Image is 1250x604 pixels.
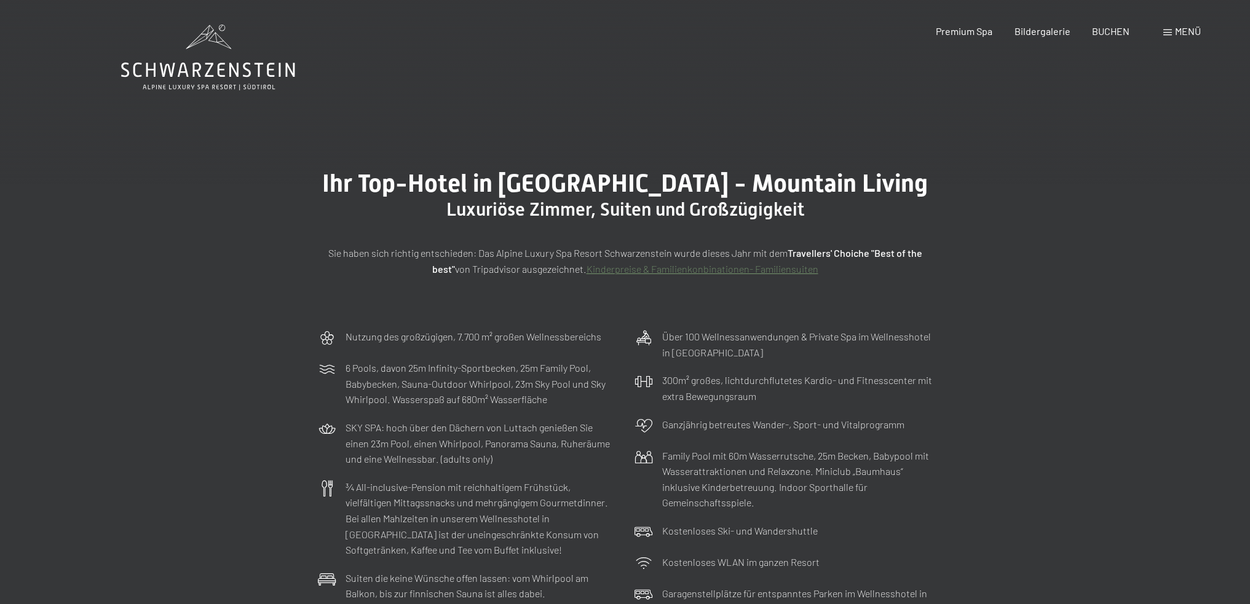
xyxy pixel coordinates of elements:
p: Über 100 Wellnessanwendungen & Private Spa im Wellnesshotel in [GEOGRAPHIC_DATA] [662,329,933,360]
span: Luxuriöse Zimmer, Suiten und Großzügigkeit [446,198,804,220]
p: Family Pool mit 60m Wasserrutsche, 25m Becken, Babypool mit Wasserattraktionen und Relaxzone. Min... [662,448,933,511]
p: ¾ All-inclusive-Pension mit reichhaltigem Frühstück, vielfältigen Mittagssnacks und mehrgängigem ... [346,479,616,558]
p: Kostenloses WLAN im ganzen Resort [662,554,820,570]
p: Suiten die keine Wünsche offen lassen: vom Whirlpool am Balkon, bis zur finnischen Sauna ist alle... [346,570,616,602]
span: Ihr Top-Hotel in [GEOGRAPHIC_DATA] - Mountain Living [322,169,928,198]
a: Bildergalerie [1015,25,1070,37]
p: Sie haben sich richtig entschieden: Das Alpine Luxury Spa Resort Schwarzenstein wurde dieses Jahr... [318,245,933,277]
p: 300m² großes, lichtdurchflutetes Kardio- und Fitnesscenter mit extra Bewegungsraum [662,372,933,404]
strong: Travellers' Choiche "Best of the best" [432,247,922,275]
a: Premium Spa [936,25,992,37]
span: Menü [1175,25,1201,37]
p: 6 Pools, davon 25m Infinity-Sportbecken, 25m Family Pool, Babybecken, Sauna-Outdoor Whirlpool, 23... [346,360,616,407]
p: Nutzung des großzügigen, 7.700 m² großen Wellnessbereichs [346,329,601,345]
a: BUCHEN [1092,25,1129,37]
a: Kinderpreise & Familienkonbinationen- Familiensuiten [587,263,818,275]
p: Kostenloses Ski- und Wandershuttle [662,523,818,539]
p: SKY SPA: hoch über den Dächern von Luttach genießen Sie einen 23m Pool, einen Whirlpool, Panorama... [346,420,616,467]
p: Ganzjährig betreutes Wander-, Sport- und Vitalprogramm [662,417,904,433]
